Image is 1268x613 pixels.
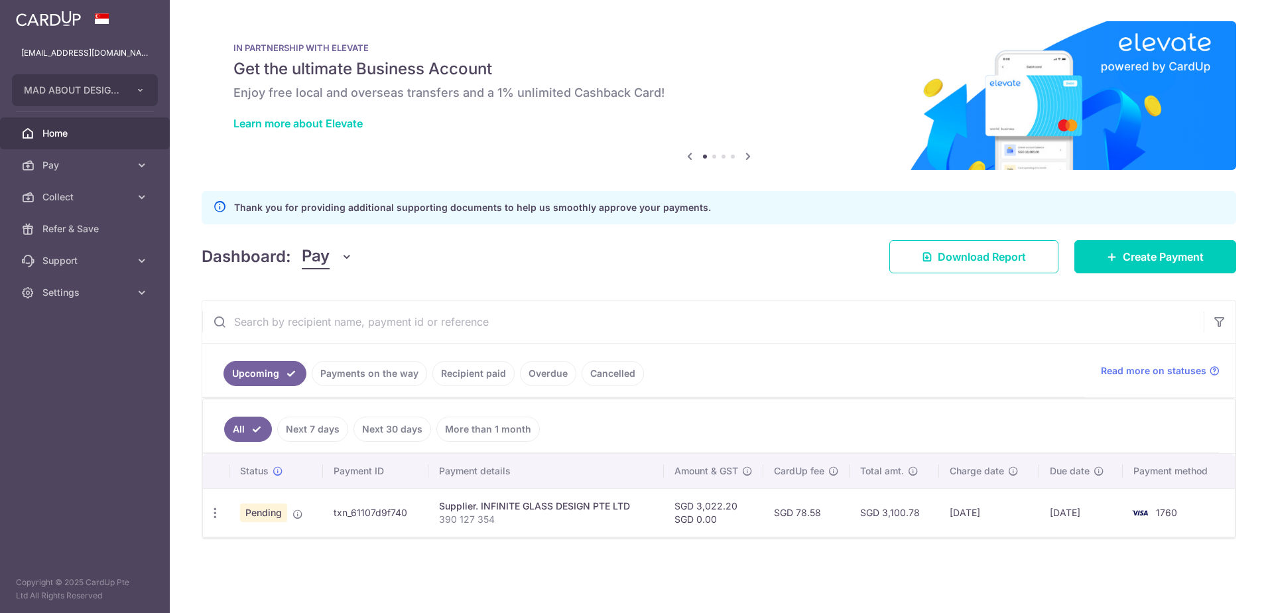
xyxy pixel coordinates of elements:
[763,488,850,537] td: SGD 78.58
[950,464,1004,478] span: Charge date
[312,361,427,386] a: Payments on the way
[224,417,272,442] a: All
[24,84,122,97] span: MAD ABOUT DESIGN INTERIOR STUDIO PTE. LTD.
[939,488,1039,537] td: [DATE]
[353,417,431,442] a: Next 30 days
[582,361,644,386] a: Cancelled
[12,74,158,106] button: MAD ABOUT DESIGN INTERIOR STUDIO PTE. LTD.
[277,417,348,442] a: Next 7 days
[202,21,1236,170] img: Renovation banner
[302,244,330,269] span: Pay
[42,254,130,267] span: Support
[323,454,428,488] th: Payment ID
[233,85,1204,101] h6: Enjoy free local and overseas transfers and a 1% unlimited Cashback Card!
[520,361,576,386] a: Overdue
[323,488,428,537] td: txn_61107d9f740
[1123,249,1204,265] span: Create Payment
[233,58,1204,80] h5: Get the ultimate Business Account
[674,464,738,478] span: Amount & GST
[1074,240,1236,273] a: Create Payment
[21,46,149,60] p: [EMAIL_ADDRESS][DOMAIN_NAME]
[302,244,353,269] button: Pay
[233,117,363,130] a: Learn more about Elevate
[774,464,824,478] span: CardUp fee
[436,417,540,442] a: More than 1 month
[202,301,1204,343] input: Search by recipient name, payment id or reference
[16,11,81,27] img: CardUp
[428,454,664,488] th: Payment details
[850,488,939,537] td: SGD 3,100.78
[202,245,291,269] h4: Dashboard:
[664,488,763,537] td: SGD 3,022.20 SGD 0.00
[240,504,287,522] span: Pending
[1127,505,1153,521] img: Bank Card
[1050,464,1090,478] span: Due date
[240,464,269,478] span: Status
[439,500,653,513] div: Supplier. INFINITE GLASS DESIGN PTE LTD
[42,286,130,299] span: Settings
[233,42,1204,53] p: IN PARTNERSHIP WITH ELEVATE
[1156,507,1177,518] span: 1760
[938,249,1026,265] span: Download Report
[432,361,515,386] a: Recipient paid
[42,190,130,204] span: Collect
[223,361,306,386] a: Upcoming
[1101,364,1220,377] a: Read more on statuses
[1123,454,1235,488] th: Payment method
[42,159,130,172] span: Pay
[860,464,904,478] span: Total amt.
[1101,364,1206,377] span: Read more on statuses
[1039,488,1123,537] td: [DATE]
[889,240,1058,273] a: Download Report
[234,200,711,216] p: Thank you for providing additional supporting documents to help us smoothly approve your payments.
[439,513,653,526] p: 390 127 354
[42,127,130,140] span: Home
[42,222,130,236] span: Refer & Save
